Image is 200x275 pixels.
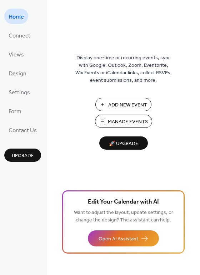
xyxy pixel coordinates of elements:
[108,101,147,109] span: Add New Event
[9,11,24,22] span: Home
[4,84,34,100] a: Settings
[4,149,41,162] button: Upgrade
[99,136,148,150] button: 🚀 Upgrade
[4,46,28,62] a: Views
[104,139,144,149] span: 🚀 Upgrade
[9,106,21,117] span: Form
[4,9,28,24] a: Home
[9,68,26,79] span: Design
[9,49,24,60] span: Views
[95,115,152,128] button: Manage Events
[95,98,151,111] button: Add New Event
[9,125,37,136] span: Contact Us
[75,54,172,84] span: Display one-time or recurring events, sync with Google, Outlook, Zoom, Eventbrite, Wix Events or ...
[12,152,34,160] span: Upgrade
[88,230,159,246] button: Open AI Assistant
[4,65,31,81] a: Design
[9,87,30,98] span: Settings
[4,103,26,119] a: Form
[4,27,35,43] a: Connect
[88,197,159,207] span: Edit Your Calendar with AI
[9,30,30,41] span: Connect
[108,118,148,126] span: Manage Events
[99,235,138,243] span: Open AI Assistant
[4,122,41,137] a: Contact Us
[74,208,173,225] span: Want to adjust the layout, update settings, or change the design? The assistant can help.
